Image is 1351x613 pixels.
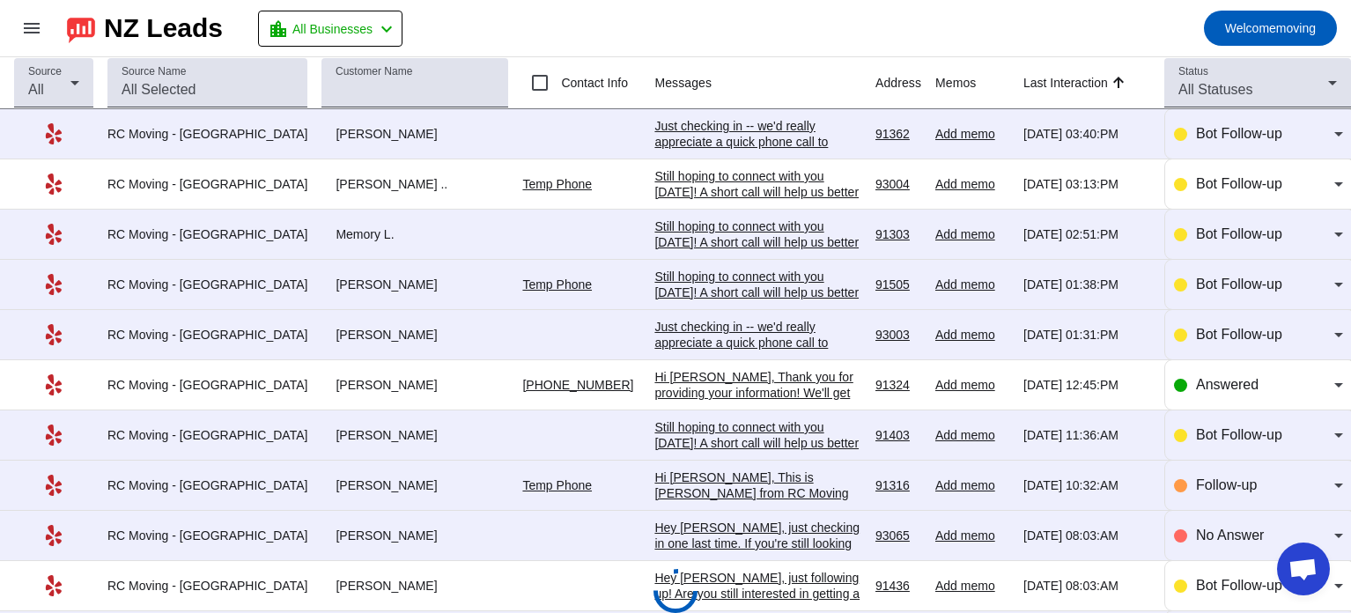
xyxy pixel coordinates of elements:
[122,79,293,100] input: All Selected
[875,327,921,343] div: 93003
[875,126,921,142] div: 91362
[321,226,508,242] div: Memory L.
[875,377,921,393] div: 91324
[654,57,875,109] th: Messages
[1023,528,1150,543] div: [DATE] 08:03:AM
[67,13,95,43] img: logo
[43,575,64,596] mat-icon: Yelp
[1178,82,1252,97] span: All Statuses
[1023,74,1108,92] div: Last Interaction
[654,118,861,261] div: Just checking in -- we'd really appreciate a quick phone call to make sure everything is planned ...
[654,269,861,380] div: Still hoping to connect with you [DATE]! A short call will help us better understand your move an...
[107,427,307,443] div: RC Moving - [GEOGRAPHIC_DATA]
[1023,277,1150,292] div: [DATE] 01:38:PM
[654,369,861,432] div: Hi [PERSON_NAME], Thank you for providing your information! We'll get back to you as soon as poss...
[935,277,1009,292] div: Add memo
[935,578,1009,594] div: Add memo
[321,126,508,142] div: [PERSON_NAME]
[258,11,402,47] button: All Businesses
[654,218,861,329] div: Still hoping to connect with you [DATE]! A short call will help us better understand your move an...
[935,57,1023,109] th: Memos
[107,176,307,192] div: RC Moving - [GEOGRAPHIC_DATA]
[935,126,1009,142] div: Add memo
[321,528,508,543] div: [PERSON_NAME]
[522,177,592,191] a: Temp Phone
[1196,226,1282,241] span: Bot Follow-up
[1023,176,1150,192] div: [DATE] 03:13:PM
[935,377,1009,393] div: Add memo
[1196,427,1282,442] span: Bot Follow-up
[1196,477,1257,492] span: Follow-up
[107,578,307,594] div: RC Moving - [GEOGRAPHIC_DATA]
[1196,528,1264,543] span: No Answer
[336,66,412,78] mat-label: Customer Name
[43,374,64,395] mat-icon: Yelp
[321,277,508,292] div: [PERSON_NAME]
[1023,226,1150,242] div: [DATE] 02:51:PM
[557,74,628,92] label: Contact Info
[43,425,64,446] mat-icon: Yelp
[654,168,861,279] div: Still hoping to connect with you [DATE]! A short call will help us better understand your move an...
[104,16,223,41] div: NZ Leads
[107,226,307,242] div: RC Moving - [GEOGRAPHIC_DATA]
[1178,66,1208,78] mat-label: Status
[107,477,307,493] div: RC Moving - [GEOGRAPHIC_DATA]
[1023,126,1150,142] div: [DATE] 03:40:PM
[875,176,921,192] div: 93004
[522,478,592,492] a: Temp Phone
[321,427,508,443] div: [PERSON_NAME]
[1277,543,1330,595] div: Open chat
[1196,377,1259,392] span: Answered
[28,82,44,97] span: All
[654,319,861,462] div: Just checking in -- we'd really appreciate a quick phone call to make sure everything is planned ...
[1225,16,1316,41] span: moving
[1204,11,1337,46] button: Welcomemoving
[935,327,1009,343] div: Add memo
[654,469,861,612] div: Hi [PERSON_NAME], This is [PERSON_NAME] from RC Moving Company. I just wanted to check in with yo...
[321,477,508,493] div: [PERSON_NAME]
[21,18,42,39] mat-icon: menu
[321,377,508,393] div: [PERSON_NAME]
[875,427,921,443] div: 91403
[107,277,307,292] div: RC Moving - [GEOGRAPHIC_DATA]
[875,226,921,242] div: 91303
[43,324,64,345] mat-icon: Yelp
[107,377,307,393] div: RC Moving - [GEOGRAPHIC_DATA]
[321,327,508,343] div: [PERSON_NAME]
[321,578,508,594] div: [PERSON_NAME]
[292,17,373,41] span: All Businesses
[1023,327,1150,343] div: [DATE] 01:31:PM
[268,18,289,40] mat-icon: location_city
[935,176,1009,192] div: Add memo
[935,226,1009,242] div: Add memo
[43,525,64,546] mat-icon: Yelp
[875,477,921,493] div: 91316
[1023,427,1150,443] div: [DATE] 11:36:AM
[43,274,64,295] mat-icon: Yelp
[28,66,62,78] mat-label: Source
[122,66,186,78] mat-label: Source Name
[376,18,397,40] mat-icon: chevron_left
[1225,21,1276,35] span: Welcome
[935,477,1009,493] div: Add memo
[1196,176,1282,191] span: Bot Follow-up
[522,277,592,292] a: Temp Phone
[1196,327,1282,342] span: Bot Follow-up
[935,427,1009,443] div: Add memo
[875,528,921,543] div: 93065
[1196,578,1282,593] span: Bot Follow-up
[1023,377,1150,393] div: [DATE] 12:45:PM
[1196,126,1282,141] span: Bot Follow-up
[321,176,508,192] div: [PERSON_NAME] ..
[875,578,921,594] div: 91436
[522,378,633,392] a: [PHONE_NUMBER]
[107,528,307,543] div: RC Moving - [GEOGRAPHIC_DATA]
[1023,578,1150,594] div: [DATE] 08:03:AM
[43,475,64,496] mat-icon: Yelp
[654,419,861,530] div: Still hoping to connect with you [DATE]! A short call will help us better understand your move an...
[43,174,64,195] mat-icon: Yelp
[1023,477,1150,493] div: [DATE] 10:32:AM
[875,277,921,292] div: 91505
[107,327,307,343] div: RC Moving - [GEOGRAPHIC_DATA]
[935,528,1009,543] div: Add memo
